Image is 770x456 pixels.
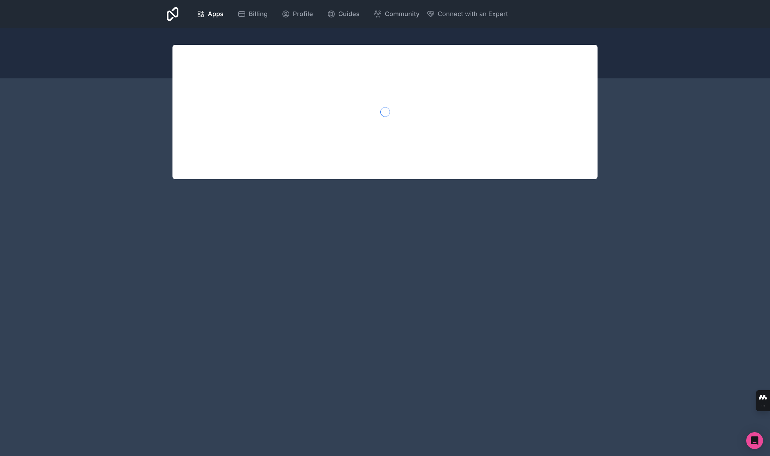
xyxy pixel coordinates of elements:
span: Apps [208,9,224,19]
a: Community [368,6,425,22]
span: Billing [249,9,268,19]
a: Profile [276,6,319,22]
span: Profile [293,9,313,19]
span: Connect with an Expert [438,9,508,19]
a: Guides [322,6,365,22]
span: Community [385,9,419,19]
span: Guides [338,9,360,19]
a: Apps [191,6,229,22]
a: Billing [232,6,273,22]
button: Connect with an Expert [426,9,508,19]
div: Open Intercom Messenger [746,432,763,449]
